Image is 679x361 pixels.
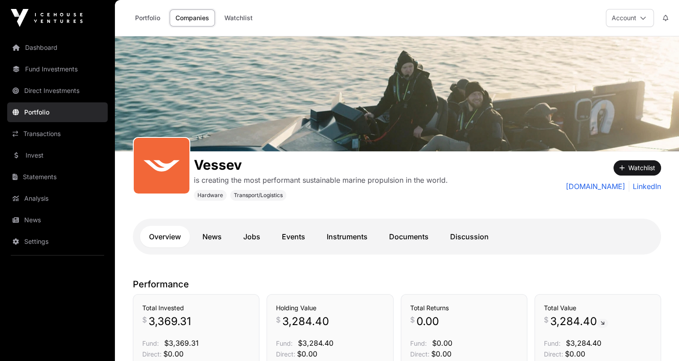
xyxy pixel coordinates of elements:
[7,59,108,79] a: Fund Investments
[565,349,585,358] span: $0.00
[142,339,159,347] span: Fund:
[544,304,652,313] h3: Total Value
[234,226,269,247] a: Jobs
[133,278,661,291] p: Performance
[410,350,429,358] span: Direct:
[276,350,295,358] span: Direct:
[550,314,608,329] span: 3,284.40
[544,339,561,347] span: Fund:
[164,339,199,348] span: $3,369.31
[431,349,451,358] span: $0.00
[7,102,108,122] a: Portfolio
[634,318,679,361] iframe: Chat Widget
[170,9,215,26] a: Companies
[193,226,231,247] a: News
[318,226,377,247] a: Instruments
[7,124,108,144] a: Transactions
[282,314,329,329] span: 3,284.40
[410,314,415,325] span: $
[441,226,498,247] a: Discussion
[7,232,108,251] a: Settings
[142,350,162,358] span: Direct:
[11,9,83,27] img: Icehouse Ventures Logo
[142,304,250,313] h3: Total Invested
[613,160,661,176] button: Watchlist
[276,314,280,325] span: $
[606,9,654,27] button: Account
[273,226,314,247] a: Events
[163,349,184,358] span: $0.00
[432,339,452,348] span: $0.00
[7,210,108,230] a: News
[142,314,147,325] span: $
[297,349,317,358] span: $0.00
[115,36,679,151] img: Vessev
[7,81,108,101] a: Direct Investments
[380,226,438,247] a: Documents
[219,9,258,26] a: Watchlist
[298,339,333,348] span: $3,284.40
[194,175,448,185] p: is creating the most performant sustainable marine propulsion in the world.
[197,192,223,199] span: Hardware
[7,145,108,165] a: Invest
[7,38,108,57] a: Dashboard
[416,314,439,329] span: 0.00
[234,192,283,199] span: Transport/Logistics
[276,339,293,347] span: Fund:
[194,157,448,173] h1: Vessev
[566,181,625,192] a: [DOMAIN_NAME]
[544,314,548,325] span: $
[410,339,427,347] span: Fund:
[137,141,186,190] img: SVGs_Vessev.svg
[276,304,384,313] h3: Holding Value
[566,339,601,348] span: $3,284.40
[544,350,563,358] span: Direct:
[149,314,191,329] span: 3,369.31
[140,226,654,247] nav: Tabs
[629,181,661,192] a: LinkedIn
[129,9,166,26] a: Portfolio
[410,304,518,313] h3: Total Returns
[7,189,108,208] a: Analysis
[140,226,190,247] a: Overview
[7,167,108,187] a: Statements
